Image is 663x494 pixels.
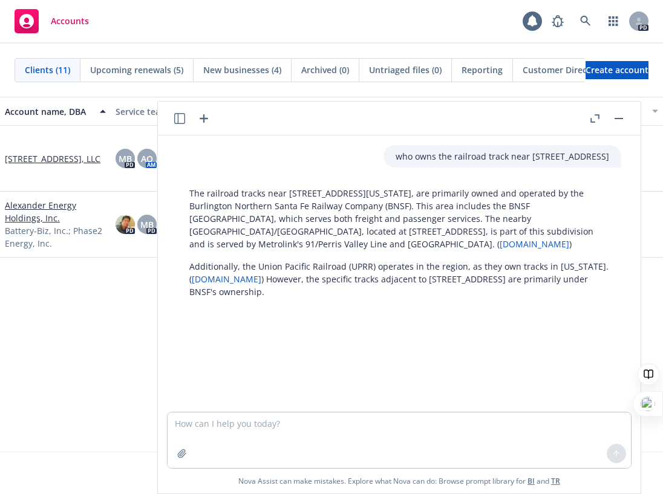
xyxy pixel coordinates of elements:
[203,63,281,76] span: New businesses (4)
[51,16,89,26] span: Accounts
[25,63,70,76] span: Clients (11)
[586,61,648,79] a: Create account
[5,224,106,250] span: Battery-Biz, Inc.; Phase2 Energy, Inc.
[5,105,93,118] div: Account name, DBA
[523,63,604,76] span: Customer Directory
[442,97,553,126] button: Closest renewal date
[192,273,261,285] a: [DOMAIN_NAME]
[5,199,106,224] a: Alexander Energy Holdings, Inc.
[163,469,636,493] span: Nova Assist can make mistakes. Explore what Nova can do: Browse prompt library for and
[586,59,648,82] span: Create account
[552,97,663,126] button: Follow up date
[396,150,609,163] p: who owns the railroad track near [STREET_ADDRESS]
[119,152,132,165] span: MB
[189,260,609,298] p: Additionally, the Union Pacific Railroad (UPRR) operates in the region, as they own tracks in [US...
[527,476,535,486] a: BI
[462,63,503,76] span: Reporting
[90,63,183,76] span: Upcoming renewals (5)
[601,9,625,33] a: Switch app
[140,218,154,231] span: MB
[331,97,442,126] button: Total premiums
[116,215,135,234] img: photo
[551,476,560,486] a: TR
[500,238,569,250] a: [DOMAIN_NAME]
[5,152,100,165] a: [STREET_ADDRESS], LLC
[221,97,331,126] button: Active policies
[546,9,570,33] a: Report a Bug
[301,63,349,76] span: Archived (0)
[111,97,221,126] button: Service team
[10,4,94,38] a: Accounts
[189,187,609,250] p: The railroad tracks near [STREET_ADDRESS][US_STATE], are primarily owned and operated by the Burl...
[141,152,153,165] span: AO
[116,105,217,118] div: Service team
[369,63,442,76] span: Untriaged files (0)
[573,9,598,33] a: Search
